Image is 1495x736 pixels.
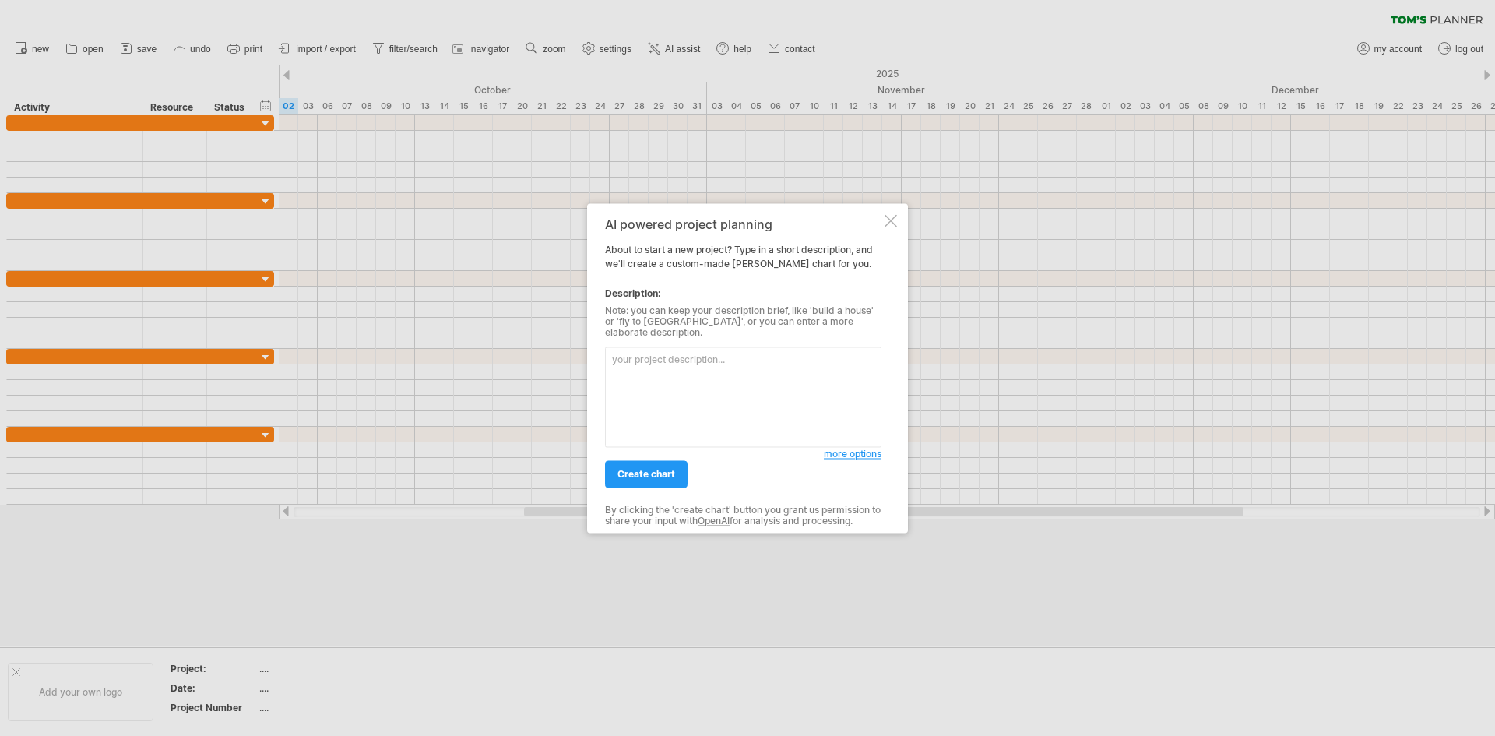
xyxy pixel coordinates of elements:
[617,468,675,480] span: create chart
[605,217,881,231] div: AI powered project planning
[605,505,881,527] div: By clicking the 'create chart' button you grant us permission to share your input with for analys...
[824,447,881,461] a: more options
[824,448,881,460] span: more options
[605,217,881,519] div: About to start a new project? Type in a short description, and we'll create a custom-made [PERSON...
[605,305,881,339] div: Note: you can keep your description brief, like 'build a house' or 'fly to [GEOGRAPHIC_DATA]', or...
[605,460,688,488] a: create chart
[605,287,881,301] div: Description:
[698,516,730,527] a: OpenAI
